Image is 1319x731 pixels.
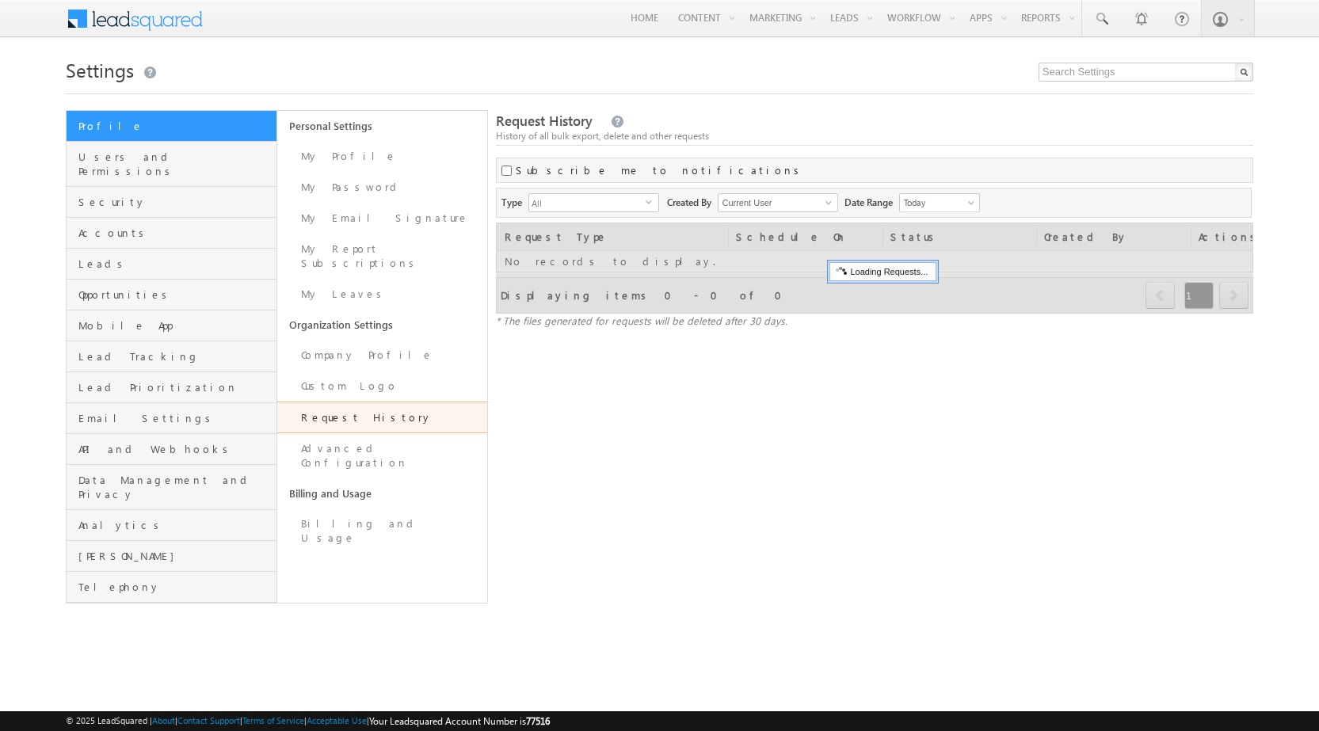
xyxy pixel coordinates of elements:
[667,193,718,210] span: Created By
[67,510,276,541] a: Analytics
[67,434,276,465] a: API and Webhooks
[78,287,273,302] span: Opportunities
[78,257,273,271] span: Leads
[1039,63,1253,82] input: Search Settings
[67,372,276,403] a: Lead Prioritization
[67,572,276,603] a: Telephony
[66,714,550,729] span: © 2025 LeadSquared | | | | |
[277,402,488,433] a: Request History
[78,318,273,333] span: Mobile App
[817,195,837,211] a: Show All Items
[67,187,276,218] a: Security
[67,249,276,280] a: Leads
[78,518,273,532] span: Analytics
[78,411,273,425] span: Email Settings
[496,112,593,130] span: Request History
[277,279,488,310] a: My Leaves
[277,433,488,478] a: Advanced Configuration
[67,541,276,572] a: [PERSON_NAME]
[829,262,936,281] div: Loading Requests...
[78,549,273,563] span: [PERSON_NAME]
[844,193,899,210] span: Date Range
[529,194,646,211] span: All
[369,715,550,727] span: Your Leadsquared Account Number is
[78,119,273,133] span: Profile
[67,111,276,142] a: Profile
[718,193,838,212] input: Type to Search
[277,141,488,172] a: My Profile
[277,478,488,508] a: Billing and Usage
[67,341,276,372] a: Lead Tracking
[242,715,304,725] a: Terms of Service
[277,508,488,554] a: Billing and Usage
[501,193,528,210] span: Type
[516,163,805,177] label: Subscribe me to notifications
[496,314,787,327] span: * The files generated for requests will be deleted after 30 days.
[78,442,273,456] span: API and Webhooks
[67,142,276,187] a: Users and Permissions
[899,193,980,212] a: Today
[277,310,488,340] a: Organization Settings
[528,193,659,212] div: All
[152,715,175,725] a: About
[78,580,273,594] span: Telephony
[67,218,276,249] a: Accounts
[78,150,273,178] span: Users and Permissions
[67,310,276,341] a: Mobile App
[277,340,488,371] a: Company Profile
[78,380,273,394] span: Lead Prioritization
[307,715,367,725] a: Acceptable Use
[66,57,134,82] span: Settings
[177,715,240,725] a: Contact Support
[277,203,488,234] a: My Email Signature
[78,195,273,209] span: Security
[526,715,550,727] span: 77516
[277,111,488,141] a: Personal Settings
[496,129,1252,143] div: History of all bulk export, delete and other requests
[646,198,658,205] span: select
[277,371,488,402] a: Custom Logo
[277,172,488,203] a: My Password
[67,403,276,434] a: Email Settings
[900,196,975,210] span: Today
[67,280,276,310] a: Opportunities
[78,349,273,364] span: Lead Tracking
[78,226,273,240] span: Accounts
[67,465,276,510] a: Data Management and Privacy
[78,473,273,501] span: Data Management and Privacy
[277,234,488,279] a: My Report Subscriptions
